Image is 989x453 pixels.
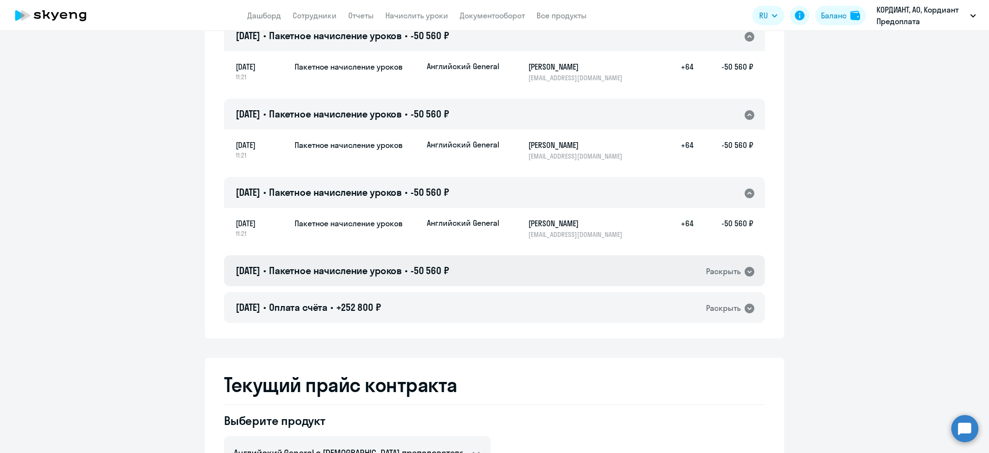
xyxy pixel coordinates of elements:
span: 11:21 [236,151,287,160]
p: Английский General [427,218,499,228]
h5: [PERSON_NAME] [528,218,628,229]
span: • [405,186,408,198]
span: • [263,29,266,42]
h5: +64 [663,218,693,239]
span: Оплата счёта [269,301,327,313]
span: • [263,108,266,120]
span: [DATE] [236,139,287,151]
span: • [405,29,408,42]
h5: +64 [663,61,693,82]
h5: Пакетное начисление уроков [295,218,419,229]
span: • [405,264,408,277]
span: Пакетное начисление уроков [269,186,402,198]
p: [EMAIL_ADDRESS][DOMAIN_NAME] [528,73,628,82]
span: • [263,186,266,198]
p: КОРДИАНТ, АО, Кордиант Предоплата [876,4,966,27]
h5: Пакетное начисление уроков [295,61,419,73]
span: [DATE] [236,218,287,229]
span: -50 560 ₽ [410,108,449,120]
h5: -50 560 ₽ [693,61,753,82]
span: • [263,264,266,277]
span: [DATE] [236,29,260,42]
span: • [405,108,408,120]
div: Раскрыть [706,302,741,314]
span: 11:21 [236,229,287,238]
span: [DATE] [236,186,260,198]
p: Английский General [427,61,499,72]
a: Все продукты [537,11,587,20]
h5: -50 560 ₽ [693,139,753,161]
a: Сотрудники [293,11,337,20]
span: -50 560 ₽ [410,29,449,42]
div: Раскрыть [706,265,741,278]
h5: +64 [663,139,693,161]
h5: [PERSON_NAME] [528,139,628,151]
h5: [PERSON_NAME] [528,61,628,73]
h5: -50 560 ₽ [693,218,753,239]
h4: Выберите продукт [224,413,491,428]
p: Английский General [427,139,499,150]
span: RU [759,10,768,21]
button: RU [752,6,784,25]
a: Документооборот [460,11,525,20]
span: [DATE] [236,61,287,73]
p: [EMAIL_ADDRESS][DOMAIN_NAME] [528,152,628,161]
img: balance [850,11,860,20]
h2: Текущий прайс контракта [224,373,765,396]
span: Пакетное начисление уроков [269,108,402,120]
span: -50 560 ₽ [410,186,449,198]
span: [DATE] [236,108,260,120]
span: Пакетное начисление уроков [269,29,402,42]
h5: Пакетное начисление уроков [295,139,419,151]
a: Дашборд [247,11,281,20]
a: Начислить уроки [385,11,448,20]
div: Баланс [821,10,847,21]
p: [EMAIL_ADDRESS][DOMAIN_NAME] [528,230,628,239]
span: +252 800 ₽ [336,301,381,313]
button: Балансbalance [815,6,866,25]
span: -50 560 ₽ [410,264,449,277]
span: [DATE] [236,301,260,313]
span: • [330,301,333,313]
a: Отчеты [348,11,374,20]
span: 11:21 [236,73,287,81]
span: Пакетное начисление уроков [269,264,402,277]
span: • [263,301,266,313]
span: [DATE] [236,264,260,277]
button: КОРДИАНТ, АО, Кордиант Предоплата [872,4,981,27]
